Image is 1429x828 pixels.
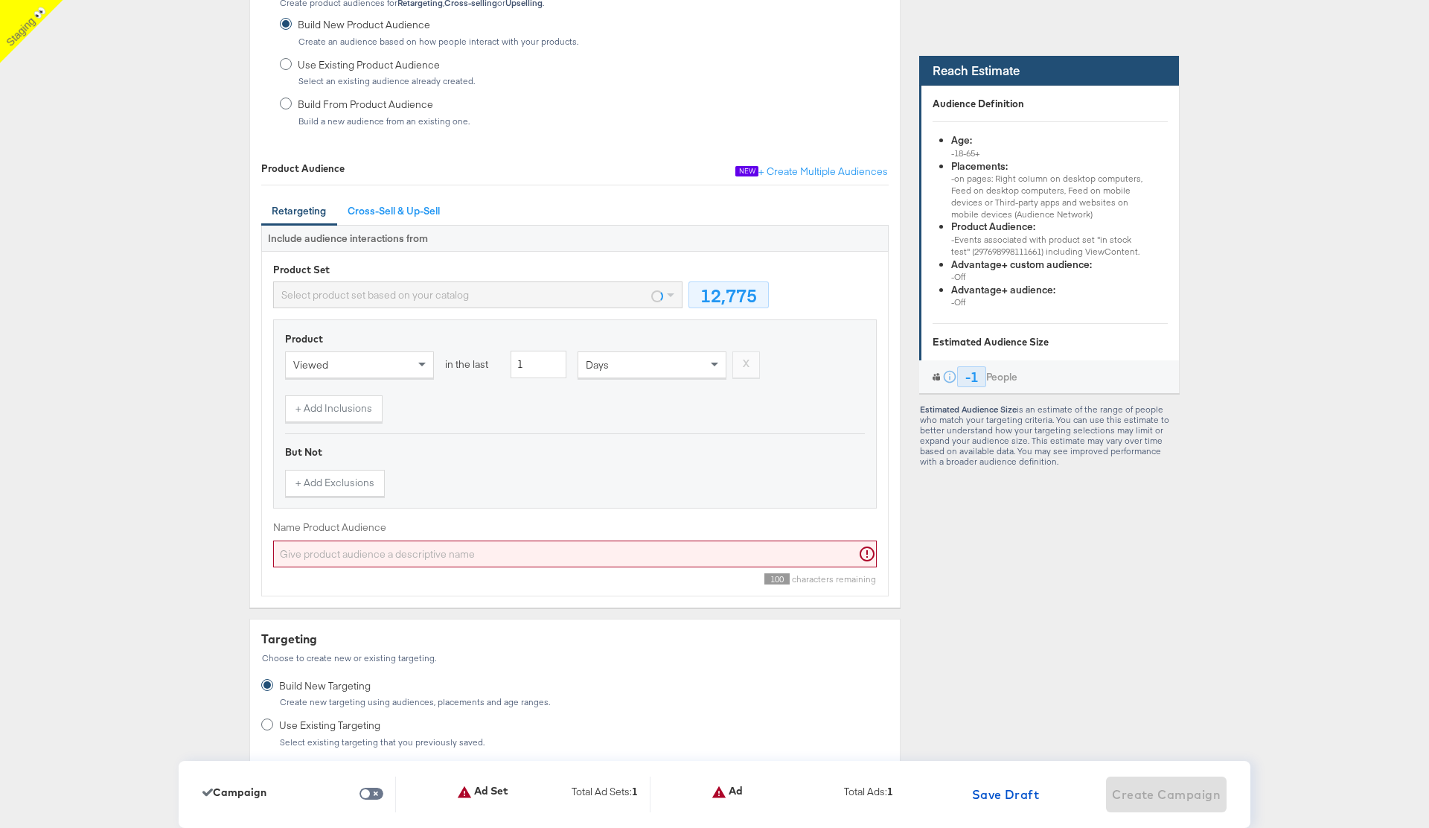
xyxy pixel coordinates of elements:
div: 1 [632,785,638,809]
strong: Product Audience: [951,220,1035,233]
input: Time [511,351,566,378]
strong: Include audience interactions from [268,232,428,245]
span: 100 [764,573,790,585]
div: - Events associated with product set "in stock test" (297698998111661) including ViewContent. [951,234,1145,258]
button: + Add inclusions [285,395,383,422]
div: Choose to create new or existing targeting. [261,653,889,663]
div: AdTotal Ads:1 [712,785,905,805]
div: Product [285,332,865,346]
div: Select an existing audience already created. [298,76,476,86]
div: -1 [957,366,986,387]
div: Product Audience [261,162,345,176]
span: Save Draft [972,784,1040,805]
div: 12,775 [688,281,769,308]
span: viewed [293,358,328,372]
div: Estimated Audience Size [933,335,1168,349]
div: Reach Estimate [919,56,1179,86]
div: Campaign [202,786,266,798]
div: Product Set [273,263,866,277]
div: Total Ads: [844,785,893,805]
span: Build New Product Audience [298,18,573,32]
div: characters remaining [273,573,877,585]
div: - on pages: Right column on desktop computers, Feed on desktop computers, Feed on mobile devices ... [951,173,1145,220]
div: New [735,166,758,176]
div: Audience Definition [933,97,1168,111]
div: Ad Set [457,785,508,800]
button: + Add exclusions [285,470,385,497]
strong: People [986,370,1017,384]
span: Days [586,358,609,372]
div: Ad [712,785,743,800]
strong: Cross-sell & Up-sell [348,204,440,218]
strong: Advantage+ audience: [951,283,1055,296]
span: Use Existing Product Audience [298,58,470,72]
strong: Advantage+ custom audience: [951,258,1092,271]
div: But Not [285,445,865,459]
strong: Retargeting [272,204,326,218]
div: Build a new audience from an existing one. [298,116,470,127]
div: Create new targeting using audiences, placements and age ranges. [279,697,551,707]
div: is an estimate of the range of people who match your targeting criteria. You can use this estimat... [919,404,1180,467]
span: Build New Targeting [279,679,545,693]
div: 1 [887,785,893,809]
button: New+ Create Multiple Audiences [735,158,889,185]
div: Total Ad Sets: [572,785,638,805]
label: Name Product Audience [273,520,877,535]
div: - Off [951,296,1145,308]
input: Give product audience a descriptive name [273,541,877,568]
strong: Age: [951,133,972,147]
div: - 18-65+ [951,147,1145,159]
button: Save Draft [966,777,1046,812]
span: Build From Product Audience [298,98,464,112]
div: Select product set based on your catalog [274,282,682,308]
div: - Off [951,271,1145,283]
div: Ad SetTotal Ad Sets:1 [457,785,650,805]
span: Use Existing Targeting [279,719,479,733]
strong: Placements: [951,159,1008,173]
label: in the last [445,357,488,372]
div: Targeting [261,631,889,648]
div: Create an audience based on how people interact with your products. [298,36,579,47]
strong: Estimated Audience Size [920,404,1017,415]
div: Select existing targeting that you previously saved. [279,737,485,748]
